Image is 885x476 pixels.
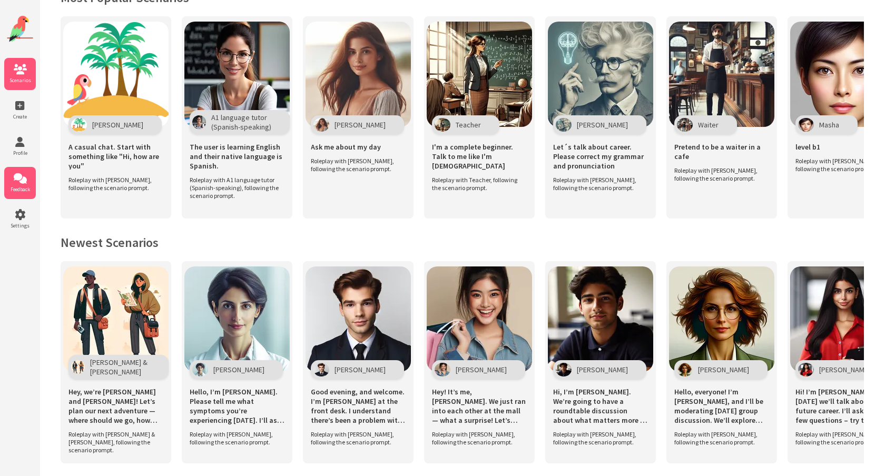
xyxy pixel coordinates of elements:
span: [PERSON_NAME] [213,365,264,374]
span: Teacher [456,120,481,130]
span: Feedback [4,186,36,193]
img: Character [798,363,814,376]
span: [PERSON_NAME] [92,120,143,130]
img: Scenario Image [548,22,653,127]
img: Character [798,118,814,132]
img: Website Logo [7,16,33,42]
span: [PERSON_NAME] [577,365,628,374]
span: [PERSON_NAME] [335,120,386,130]
span: Let´s talk about career. Please correct my grammar and pronunciation [553,142,648,171]
span: [PERSON_NAME] [335,365,386,374]
span: [PERSON_NAME] [698,365,749,374]
span: Roleplay with [PERSON_NAME], following the scenario prompt. [674,430,764,446]
span: A1 language tutor (Spanish-speaking) [211,113,271,132]
img: Character [556,118,572,132]
img: Scenario Image [548,266,653,372]
span: Roleplay with [PERSON_NAME], following the scenario prompt. [553,176,643,192]
span: Profile [4,150,36,156]
span: Hey! It’s me, [PERSON_NAME]. We just ran into each other at the mall — what a surprise! Let’s cat... [432,387,527,425]
img: Character [313,118,329,132]
img: Character [192,363,208,376]
span: [PERSON_NAME] & [PERSON_NAME] [90,358,150,376]
span: Scenarios [4,77,36,84]
span: Ask me about my day [311,142,381,152]
span: Masha [819,120,839,130]
span: Roleplay with [PERSON_NAME] & [PERSON_NAME], following the scenario prompt. [68,430,158,454]
span: A casual chat. Start with something like "Hi, how are you" [68,142,163,171]
img: Scenario Image [427,266,532,372]
span: Roleplay with [PERSON_NAME], following the scenario prompt. [190,430,279,446]
span: [PERSON_NAME] [577,120,628,130]
span: Roleplay with A1 language tutor (Spanish-speaking), following the scenario prompt. [190,176,279,200]
span: The user is learning English and their native language is Spanish. [190,142,284,171]
img: Character [435,118,450,132]
img: Scenario Image [63,266,169,372]
span: Create [4,113,36,120]
img: Scenario Image [306,22,411,127]
span: Waiter [698,120,719,130]
img: Scenario Image [184,266,290,372]
img: Scenario Image [306,266,411,372]
img: Character [435,363,450,376]
img: Character [313,363,329,376]
span: Hey, we’re [PERSON_NAME] and [PERSON_NAME]! Let’s plan our next adventure — where should we go, h... [68,387,163,425]
span: Roleplay with [PERSON_NAME], following the scenario prompt. [311,430,400,446]
img: Character [71,118,87,132]
img: Scenario Image [669,266,774,372]
span: Roleplay with [PERSON_NAME], following the scenario prompt. [553,430,643,446]
span: Roleplay with [PERSON_NAME], following the scenario prompt. [311,157,400,173]
img: Character [677,363,693,376]
span: Roleplay with [PERSON_NAME], following the scenario prompt. [432,430,522,446]
span: Good evening, and welcome. I’m [PERSON_NAME] at the front desk. I understand there’s been a probl... [311,387,406,425]
span: [PERSON_NAME] [456,365,507,374]
img: Scenario Image [427,22,532,127]
span: Hello, I’m [PERSON_NAME]. Please tell me what symptoms you’re experiencing [DATE]. I’ll ask you a... [190,387,284,425]
span: Settings [4,222,36,229]
span: Hello, everyone! I’m [PERSON_NAME], and I’ll be moderating [DATE] group discussion. We’ll explore... [674,387,769,425]
span: [PERSON_NAME] [819,365,870,374]
span: I'm a complete beginner. Talk to me like I'm [DEMOGRAPHIC_DATA] [432,142,527,171]
span: level b1 [795,142,820,152]
img: Scenario Image [63,22,169,127]
span: Roleplay with [PERSON_NAME], following the scenario prompt. [674,166,764,182]
h2: Newest Scenarios [61,234,864,251]
span: Roleplay with Teacher, following the scenario prompt. [432,176,522,192]
span: Roleplay with [PERSON_NAME], following the scenario prompt. [68,176,158,192]
img: Character [677,118,693,132]
img: Character [71,360,85,374]
span: Pretend to be a waiter in a cafe [674,142,769,161]
img: Scenario Image [184,22,290,127]
span: Hi, I’m [PERSON_NAME]. We’re going to have a roundtable discussion about what matters more — educ... [553,387,648,425]
img: Character [192,115,206,129]
span: Roleplay with [PERSON_NAME], following the scenario prompt. [795,157,885,173]
span: Roleplay with [PERSON_NAME], following the scenario prompt. [795,430,885,446]
img: Character [556,363,572,376]
img: Scenario Image [669,22,774,127]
